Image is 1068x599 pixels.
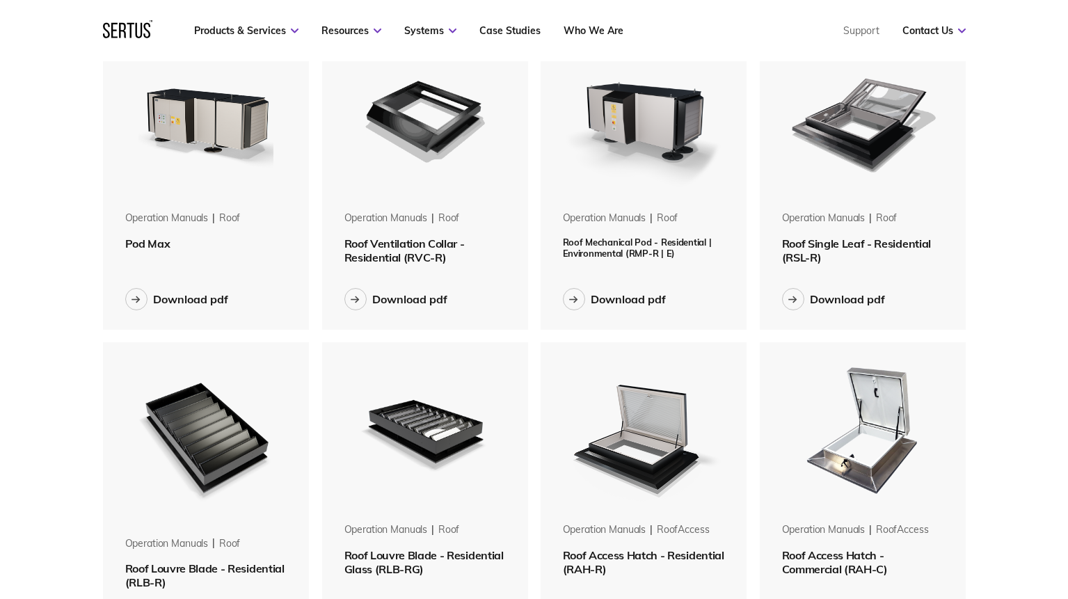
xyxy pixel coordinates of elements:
div: roof [219,211,240,225]
div: Download pdf [810,292,885,306]
div: Operation Manuals [563,211,646,225]
button: Download pdf [782,288,885,310]
div: Operation Manuals [125,537,209,551]
div: Operation Manuals [782,523,866,537]
a: Resources [321,24,381,37]
span: Roof Louvre Blade - Residential Glass (RLB-RG) [344,548,504,576]
a: Support [843,24,879,37]
a: Contact Us [902,24,966,37]
div: roof [219,537,240,551]
div: Download pdf [591,292,666,306]
button: Download pdf [563,288,666,310]
div: Operation Manuals [782,211,866,225]
span: Roof Single Leaf - Residential (RSL-R) [782,237,931,264]
div: Operation Manuals [344,211,428,225]
span: Pod Max [125,237,170,250]
div: Download pdf [153,292,228,306]
div: Operation Manuals [344,523,428,537]
a: Products & Services [194,24,298,37]
iframe: Chat Widget [818,438,1068,599]
button: Download pdf [125,288,228,310]
div: roofAccess [657,523,710,537]
div: roof [438,211,459,225]
span: Roof Mechanical Pod - Residential | Environmental (RMP-R | E) [563,237,712,259]
span: Roof Ventilation Collar - Residential (RVC-R) [344,237,465,264]
button: Download pdf [344,288,447,310]
div: Operation Manuals [563,523,646,537]
a: Who We Are [564,24,623,37]
div: Download pdf [372,292,447,306]
a: Case Studies [479,24,541,37]
div: roof [876,211,897,225]
span: Roof Access Hatch - Commercial (RAH-C) [782,548,888,576]
span: Roof Access Hatch - Residential (RAH-R) [563,548,724,576]
span: Roof Louvre Blade - Residential (RLB-R) [125,561,285,589]
a: Systems [404,24,456,37]
div: roof [438,523,459,537]
div: roof [657,211,678,225]
div: Operation Manuals [125,211,209,225]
